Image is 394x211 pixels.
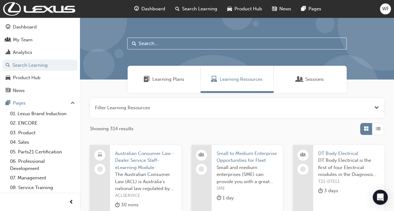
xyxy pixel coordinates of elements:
div: Dashboard [13,23,37,31]
a: Search Learning [3,59,77,71]
span: people-icon [6,37,10,43]
button: Pages [3,97,77,109]
span: car-icon [6,75,10,81]
span: learningRecordVerb_NONE-icon [97,166,103,172]
a: guage-iconDashboard [129,3,170,15]
span: duration-icon [318,187,323,195]
a: 06. Professional Development [8,157,77,173]
span: guage-icon [6,24,10,30]
a: car-iconProduct Hub [222,3,267,15]
span: laptop-icon [98,151,102,159]
span: The Australian Consumer Law (ACL) is Australia's national law regulated by the Australian Competi... [115,171,176,192]
span: DT Body Electrical is the first of four Electrical modules in the Diagnosis Technician Electrical... [318,157,379,178]
span: pages-icon [6,100,10,106]
span: Learning Plans [144,76,150,83]
span: Learning Plans [152,76,184,83]
span: DT Body Electrical [318,150,379,157]
a: My Team [3,34,77,46]
span: Small to Medium Enterprise Opportunities for Fleet [217,150,278,164]
a: 08. Service Training [8,183,77,193]
div: Open Intercom Messenger [373,190,388,205]
span: ACLSERVICE [115,192,176,199]
span: WF [382,5,389,13]
span: Dashboard [141,5,165,13]
span: Australian Consumer Law - Dealer Service Staff- eLearning Module [115,150,176,171]
div: 3 days [318,187,338,195]
button: DashboardMy TeamAnalyticsSearch LearningProduct HubNews [3,20,77,97]
span: Small and medium enterprises (SME) can provide you with a great opportunity to grow your business... [217,164,278,185]
a: search-iconSearch Learning [170,3,222,15]
span: people-icon [199,151,203,159]
span: search-icon [175,5,180,13]
a: 09. Technical Training [8,192,77,202]
span: learningRecordVerb_NONE-icon [198,166,204,172]
span: T21-DTEL1 [318,178,379,185]
a: 05. Parts21 Certification [8,147,77,157]
span: Search [132,40,136,47]
span: car-icon [227,5,232,13]
a: pages-iconPages [296,3,326,15]
span: Learning Resources [211,76,217,83]
a: 04. Sales [8,137,77,147]
a: SessionsSessions [274,66,347,93]
a: 01. Lexus Brand Induction [8,109,77,119]
div: Analytics [13,49,32,56]
span: Grid [364,125,369,132]
input: Search... [127,38,347,49]
div: Pages [13,100,26,107]
span: Sessions [305,76,324,83]
span: people-icon [301,151,305,159]
a: Learning PlansLearning Plans [128,66,201,93]
span: guage-icon [134,5,139,13]
a: Analytics [3,47,77,58]
div: 1 day [217,194,234,202]
span: SME [217,185,278,192]
span: Pages [308,5,321,13]
div: 30 mins [115,201,139,209]
span: List [376,125,381,132]
span: Showing 314 results [90,125,134,132]
span: duration-icon [115,201,120,209]
a: Product Hub [3,72,77,84]
span: news-icon [6,88,10,94]
div: Product Hub [13,74,40,81]
span: search-icon [6,63,10,68]
span: Search Learning [182,5,217,13]
span: learningRecordVerb_NONE-icon [300,166,306,172]
button: WF [380,3,391,14]
img: Trak [3,2,75,16]
a: 07. Management [8,173,77,183]
span: Product Hub [234,5,262,13]
a: 02. ENCORE [8,118,77,128]
span: News [279,5,291,13]
span: prev-icon [69,198,74,206]
a: Learning ResourcesLearning Resources [201,66,274,93]
span: Learning Resources [220,76,263,83]
a: News [3,85,77,96]
a: news-iconNews [267,3,296,15]
span: up-icon [71,99,75,107]
div: My Team [13,36,33,44]
span: Sessions [297,76,303,83]
div: News [13,87,25,94]
span: chart-icon [6,50,10,55]
span: pages-icon [301,5,306,13]
a: Dashboard [3,21,77,33]
a: 03. Product [8,128,77,138]
button: Open the filter [374,104,379,111]
span: news-icon [272,5,277,13]
span: duration-icon [217,194,221,202]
